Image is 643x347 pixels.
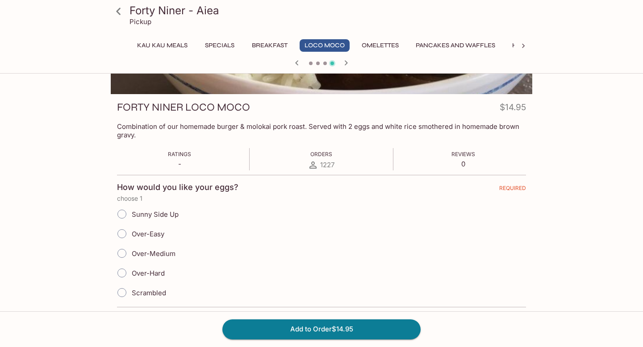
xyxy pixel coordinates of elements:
[499,185,526,195] span: REQUIRED
[168,151,191,157] span: Ratings
[200,39,240,52] button: Specials
[451,151,475,157] span: Reviews
[132,230,164,238] span: Over-Easy
[129,17,151,26] p: Pickup
[507,39,618,52] button: Hawaiian Style French Toast
[222,319,421,339] button: Add to Order$14.95
[247,39,292,52] button: Breakfast
[500,100,526,118] h4: $14.95
[117,122,526,139] p: Combination of our homemade burger & molokai pork roast. Served with 2 eggs and white rice smothe...
[168,160,191,168] p: -
[132,249,175,258] span: Over-Medium
[129,4,529,17] h3: Forty Niner - Aiea
[451,160,475,168] p: 0
[132,39,192,52] button: Kau Kau Meals
[300,39,350,52] button: Loco Moco
[132,269,165,277] span: Over-Hard
[132,210,179,219] span: Sunny Side Up
[132,289,166,297] span: Scrambled
[411,39,500,52] button: Pancakes and Waffles
[117,100,250,114] h3: FORTY NINER LOCO MOCO
[117,195,526,202] p: choose 1
[357,39,404,52] button: Omelettes
[320,161,334,169] span: 1227
[310,151,332,157] span: Orders
[117,182,238,192] h4: How would you like your eggs?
